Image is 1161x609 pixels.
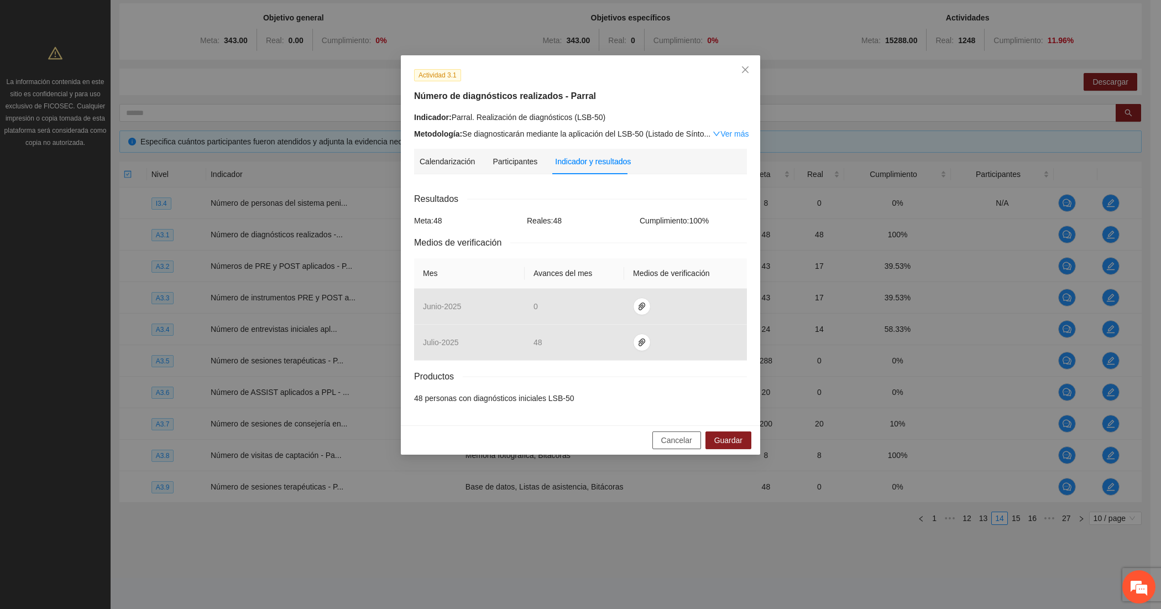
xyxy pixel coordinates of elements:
[633,334,651,351] button: paper-clip
[414,90,747,103] h5: Número de diagnósticos realizados - Parral
[411,215,524,227] div: Meta: 48
[414,392,747,404] li: 48 personas con diagnósticos iniciales LSB-50
[57,56,186,71] div: Chatee con nosotros ahora
[634,338,650,347] span: paper-clip
[730,55,760,85] button: Close
[534,302,538,311] span: 0
[741,65,750,74] span: close
[420,155,475,168] div: Calendarización
[534,338,542,347] span: 48
[414,236,510,249] span: Medios de verificación
[633,298,651,315] button: paper-clip
[624,258,747,289] th: Medios de verificación
[525,258,624,289] th: Avances del mes
[423,338,459,347] span: julio - 2025
[713,129,749,138] a: Expand
[64,148,153,259] span: Estamos en línea.
[414,111,747,123] div: Parral. Realización de diagnósticos (LSB-50)
[414,258,525,289] th: Mes
[414,369,463,383] span: Productos
[414,69,461,81] span: Actividad 3.1
[652,431,701,449] button: Cancelar
[414,129,462,138] strong: Metodología:
[714,434,742,446] span: Guardar
[555,155,631,168] div: Indicador y resultados
[414,113,452,122] strong: Indicador:
[661,434,692,446] span: Cancelar
[637,215,750,227] div: Cumplimiento: 100 %
[414,192,467,206] span: Resultados
[6,302,211,341] textarea: Escriba su mensaje y pulse “Intro”
[705,431,751,449] button: Guardar
[423,302,461,311] span: junio - 2025
[704,129,711,138] span: ...
[493,155,537,168] div: Participantes
[181,6,208,32] div: Minimizar ventana de chat en vivo
[527,216,562,225] span: Reales: 48
[414,128,747,140] div: Se diagnosticarán mediante la aplicación del LSB-50 (Listado de Sínto
[713,130,720,138] span: down
[634,302,650,311] span: paper-clip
